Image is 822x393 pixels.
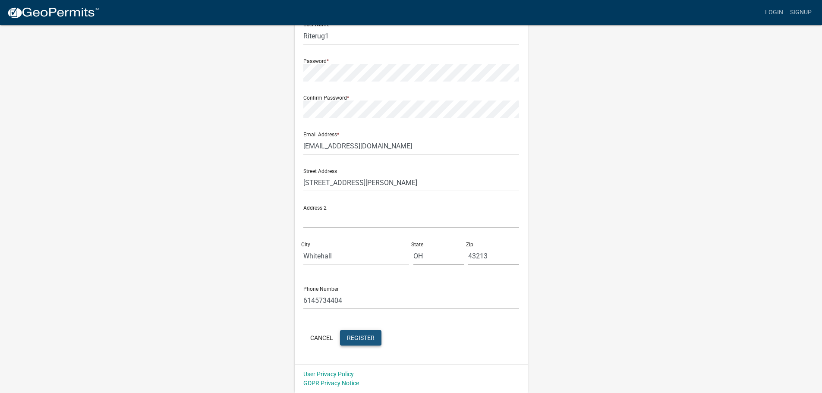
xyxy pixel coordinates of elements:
[340,330,381,346] button: Register
[303,330,340,346] button: Cancel
[787,4,815,21] a: Signup
[303,380,359,387] a: GDPR Privacy Notice
[303,371,354,377] a: User Privacy Policy
[762,4,787,21] a: Login
[347,334,375,341] span: Register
